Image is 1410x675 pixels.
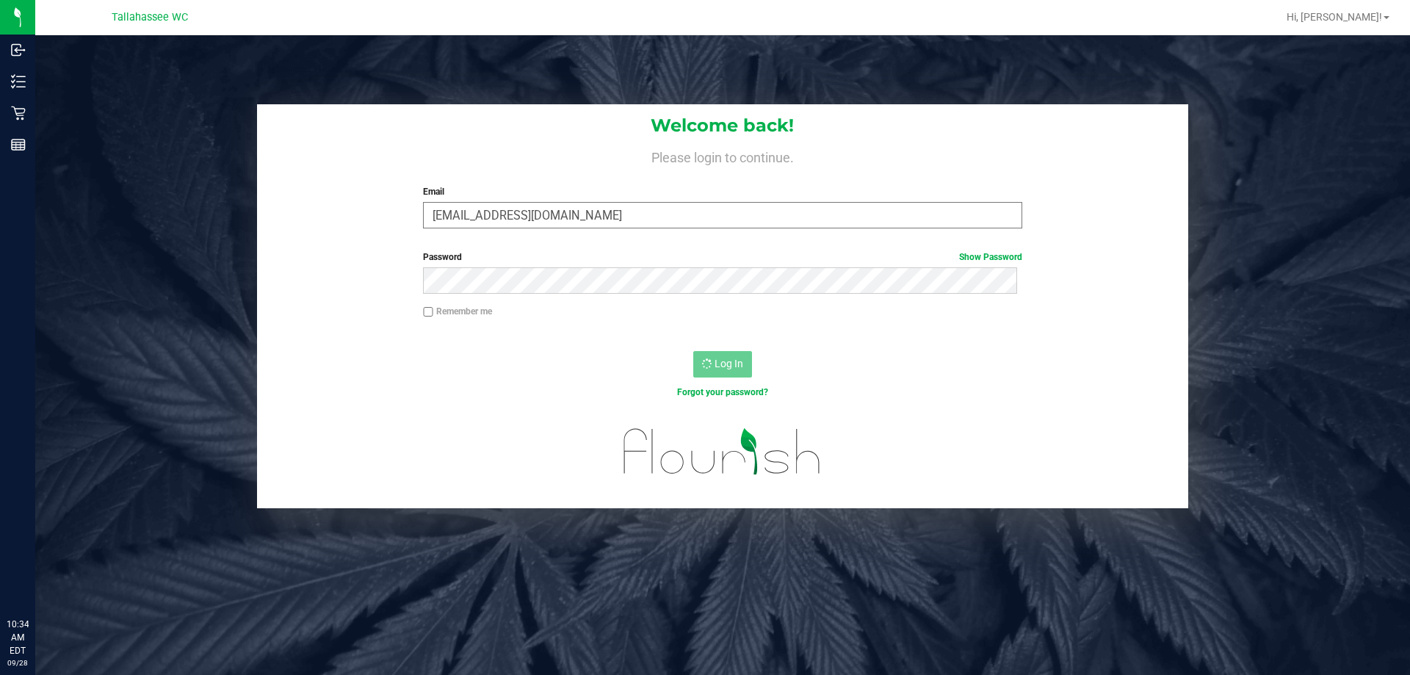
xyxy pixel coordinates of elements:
[423,252,462,262] span: Password
[7,618,29,657] p: 10:34 AM EDT
[11,43,26,57] inline-svg: Inbound
[423,305,492,318] label: Remember me
[257,147,1188,165] h4: Please login to continue.
[1287,11,1382,23] span: Hi, [PERSON_NAME]!
[423,307,433,317] input: Remember me
[423,185,1022,198] label: Email
[257,116,1188,135] h1: Welcome back!
[606,414,839,489] img: flourish_logo.svg
[715,358,743,369] span: Log In
[959,252,1022,262] a: Show Password
[7,657,29,668] p: 09/28
[677,387,768,397] a: Forgot your password?
[11,137,26,152] inline-svg: Reports
[112,11,188,24] span: Tallahassee WC
[11,106,26,120] inline-svg: Retail
[693,351,752,378] button: Log In
[11,74,26,89] inline-svg: Inventory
